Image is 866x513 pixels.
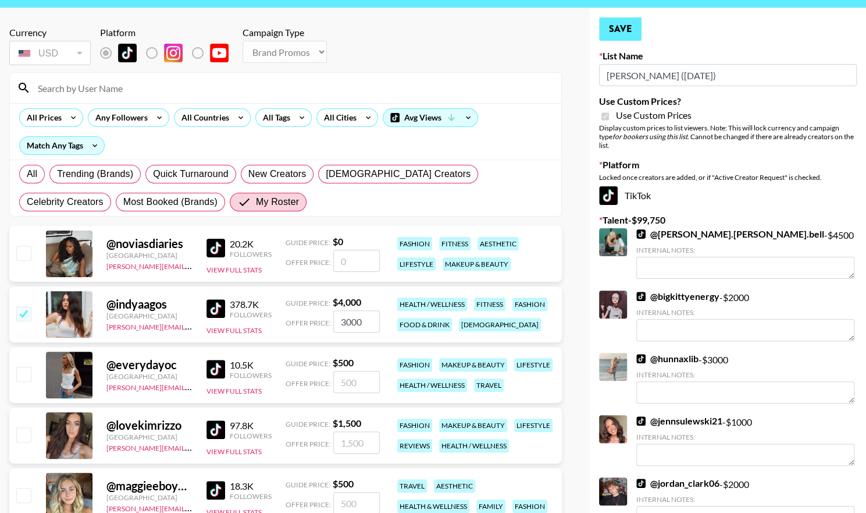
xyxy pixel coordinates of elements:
[397,500,469,513] div: health & wellness
[514,419,553,432] div: lifestyle
[106,433,193,441] div: [GEOGRAPHIC_DATA]
[100,41,238,65] div: List locked to TikTok.
[476,500,505,513] div: family
[397,237,432,250] div: fashion
[333,371,380,393] input: 500
[106,358,193,372] div: @ everydayoc
[636,477,719,489] a: @jordan_clark06
[636,228,854,279] div: - $ 4500
[230,420,272,431] div: 97.8K
[27,167,37,181] span: All
[286,480,330,489] span: Guide Price:
[106,312,193,320] div: [GEOGRAPHIC_DATA]
[636,246,854,254] div: Internal Notes:
[243,27,327,38] div: Campaign Type
[636,415,854,466] div: - $ 1000
[286,319,331,327] span: Offer Price:
[106,418,193,433] div: @ lovekimrizzo
[512,500,547,513] div: fashion
[106,236,193,251] div: @ noviasdiaries
[286,258,331,267] span: Offer Price:
[286,359,330,368] span: Guide Price:
[636,292,646,301] img: TikTok
[326,167,471,181] span: [DEMOGRAPHIC_DATA] Creators
[286,440,331,448] span: Offer Price:
[230,299,272,310] div: 378.7K
[333,418,361,429] strong: $ 1,500
[106,502,279,513] a: [PERSON_NAME][EMAIL_ADDRESS][DOMAIN_NAME]
[434,479,475,493] div: aesthetic
[27,195,104,209] span: Celebrity Creators
[206,326,262,335] button: View Full Stats
[206,239,225,257] img: TikTok
[514,358,553,372] div: lifestyle
[206,420,225,439] img: TikTok
[397,378,467,392] div: health / wellness
[439,358,507,372] div: makeup & beauty
[636,479,646,488] img: TikTok
[636,228,824,240] a: @[PERSON_NAME].[PERSON_NAME].bell
[286,420,330,429] span: Guide Price:
[636,433,854,441] div: Internal Notes:
[286,500,331,509] span: Offer Price:
[20,137,104,154] div: Match Any Tags
[106,297,193,312] div: @ indyaagos
[123,195,218,209] span: Most Booked (Brands)
[397,257,436,271] div: lifestyle
[57,167,133,181] span: Trending (Brands)
[636,415,722,427] a: @jennsulewski21
[474,298,505,311] div: fitness
[636,416,646,426] img: TikTok
[333,357,354,368] strong: $ 500
[636,354,646,363] img: TikTok
[599,95,857,107] label: Use Custom Prices?
[612,132,687,141] em: for bookers using this list
[439,419,507,432] div: makeup & beauty
[20,109,64,126] div: All Prices
[636,353,698,365] a: @hunnaxlib
[636,353,854,404] div: - $ 3000
[118,44,137,62] img: TikTok
[106,260,279,271] a: [PERSON_NAME][EMAIL_ADDRESS][DOMAIN_NAME]
[397,439,432,452] div: reviews
[206,447,262,456] button: View Full Stats
[599,159,857,171] label: Platform
[106,441,279,452] a: [PERSON_NAME][EMAIL_ADDRESS][DOMAIN_NAME]
[230,492,272,501] div: Followers
[636,291,719,302] a: @bigkittyenergy
[164,44,183,62] img: Instagram
[397,419,432,432] div: fashion
[230,310,272,319] div: Followers
[397,318,452,331] div: food & drink
[106,251,193,260] div: [GEOGRAPHIC_DATA]
[9,27,91,38] div: Currency
[616,109,692,121] span: Use Custom Prices
[459,318,541,331] div: [DEMOGRAPHIC_DATA]
[333,478,354,489] strong: $ 500
[106,493,193,502] div: [GEOGRAPHIC_DATA]
[439,237,471,250] div: fitness
[636,291,854,341] div: - $ 2000
[12,43,88,63] div: USD
[230,371,272,380] div: Followers
[256,195,299,209] span: My Roster
[286,238,330,247] span: Guide Price:
[636,308,854,317] div: Internal Notes:
[206,299,225,318] img: TikTok
[106,320,279,331] a: [PERSON_NAME][EMAIL_ADDRESS][DOMAIN_NAME]
[383,109,477,126] div: Avg Views
[206,360,225,378] img: TikTok
[599,186,618,205] img: TikTok
[443,257,511,271] div: makeup & beauty
[206,481,225,500] img: TikTok
[599,214,857,226] label: Talent - $ 99,750
[210,44,229,62] img: YouTube
[9,38,91,68] div: Currency is locked to USD
[333,250,380,272] input: 0
[31,79,554,97] input: Search by User Name
[397,479,427,493] div: travel
[230,250,272,259] div: Followers
[477,237,519,250] div: aesthetic
[153,167,229,181] span: Quick Turnaround
[317,109,359,126] div: All Cities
